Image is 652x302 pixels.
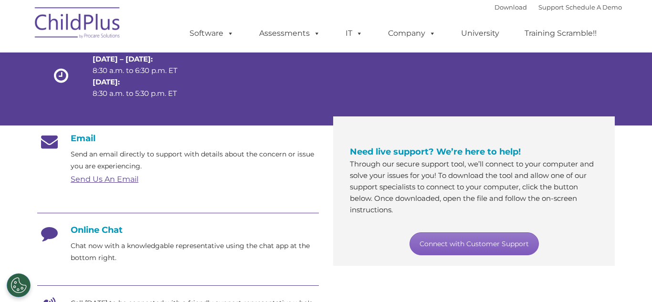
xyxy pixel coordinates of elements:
[37,225,319,235] h4: Online Chat
[180,24,243,43] a: Software
[350,146,521,157] span: Need live support? We’re here to help!
[350,158,598,216] p: Through our secure support tool, we’ll connect to your computer and solve your issues for you! To...
[566,3,622,11] a: Schedule A Demo
[515,24,606,43] a: Training Scramble!!
[410,232,539,255] a: Connect with Customer Support
[93,77,120,86] strong: [DATE]:
[250,24,330,43] a: Assessments
[30,0,126,48] img: ChildPlus by Procare Solutions
[494,3,622,11] font: |
[71,175,138,184] a: Send Us An Email
[452,24,509,43] a: University
[71,148,319,172] p: Send an email directly to support with details about the concern or issue you are experiencing.
[538,3,564,11] a: Support
[494,3,527,11] a: Download
[93,54,153,63] strong: [DATE] – [DATE]:
[379,24,445,43] a: Company
[7,273,31,297] button: Cookies Settings
[93,53,194,99] p: 8:30 a.m. to 6:30 p.m. ET 8:30 a.m. to 5:30 p.m. ET
[336,24,372,43] a: IT
[37,133,319,144] h4: Email
[71,240,319,264] p: Chat now with a knowledgable representative using the chat app at the bottom right.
